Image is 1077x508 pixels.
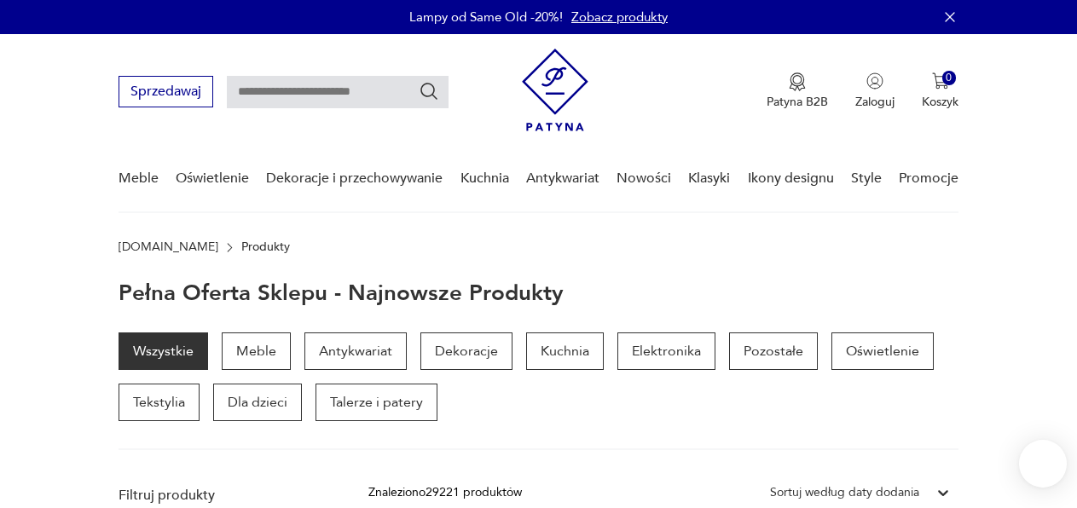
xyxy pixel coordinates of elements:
[767,72,828,110] button: Patyna B2B
[266,146,443,211] a: Dekoracje i przechowywanie
[1019,440,1067,488] iframe: Smartsupp widget button
[767,94,828,110] p: Patyna B2B
[213,384,302,421] a: Dla dzieci
[409,9,563,26] p: Lampy od Same Old -20%!
[831,332,934,370] a: Oświetlenie
[932,72,949,89] img: Ikona koszyka
[770,483,919,502] div: Sortuj według daty dodania
[855,72,895,110] button: Zaloguj
[119,281,564,305] h1: Pełna oferta sklepu - najnowsze produkty
[176,146,249,211] a: Oświetlenie
[942,71,957,85] div: 0
[866,72,883,89] img: Ikonka użytkownika
[304,332,407,370] a: Antykwariat
[899,146,958,211] a: Promocje
[789,72,806,91] img: Ikona medalu
[241,240,290,254] p: Produkty
[119,332,208,370] a: Wszystkie
[522,49,588,131] img: Patyna - sklep z meblami i dekoracjami vintage
[316,384,437,421] a: Talerze i patery
[767,72,828,110] a: Ikona medaluPatyna B2B
[617,332,715,370] a: Elektronika
[419,81,439,101] button: Szukaj
[922,94,958,110] p: Koszyk
[119,240,218,254] a: [DOMAIN_NAME]
[571,9,668,26] a: Zobacz produkty
[688,146,730,211] a: Klasyki
[119,486,327,505] p: Filtruj produkty
[368,483,522,502] div: Znaleziono 29221 produktów
[119,87,213,99] a: Sprzedawaj
[526,332,604,370] a: Kuchnia
[222,332,291,370] a: Meble
[855,94,895,110] p: Zaloguj
[922,72,958,110] button: 0Koszyk
[460,146,509,211] a: Kuchnia
[851,146,882,211] a: Style
[729,332,818,370] a: Pozostałe
[420,332,512,370] a: Dekoracje
[617,146,671,211] a: Nowości
[119,384,200,421] a: Tekstylia
[119,76,213,107] button: Sprzedawaj
[526,146,599,211] a: Antykwariat
[748,146,834,211] a: Ikony designu
[119,146,159,211] a: Meble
